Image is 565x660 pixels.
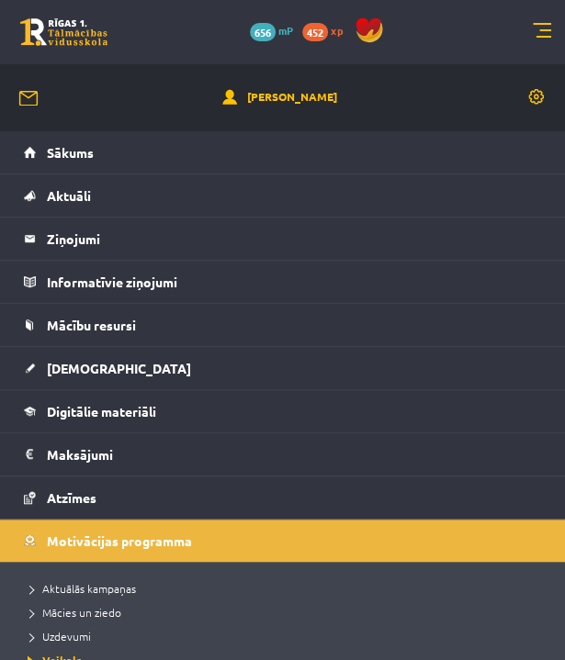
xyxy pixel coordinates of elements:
[47,261,542,303] legend: Informatīvie ziņojumi
[47,360,191,376] span: [DEMOGRAPHIC_DATA]
[278,23,293,38] span: mP
[47,403,156,419] span: Digitālie materiāli
[302,23,352,38] a: 452 xp
[47,144,94,161] span: Sākums
[24,433,542,475] a: Maksājumi
[222,88,337,107] a: [PERSON_NAME]
[24,476,542,519] a: Atzīmes
[47,317,136,333] span: Mācību resursi
[24,304,542,346] a: Mācību resursi
[302,23,328,41] span: 452
[23,580,547,597] a: Aktuālās kampaņas
[24,131,542,173] a: Sākums
[23,581,136,596] span: Aktuālās kampaņas
[331,23,343,38] span: xp
[20,18,107,46] a: Rīgas 1. Tālmācības vidusskola
[47,433,542,475] legend: Maksājumi
[47,532,192,549] span: Motivācijas programma
[23,604,547,621] a: Mācies un ziedo
[24,390,542,432] a: Digitālie materiāli
[23,605,121,620] span: Mācies un ziedo
[23,629,91,643] span: Uzdevumi
[47,187,91,204] span: Aktuāli
[23,628,547,644] a: Uzdevumi
[24,174,542,217] a: Aktuāli
[47,218,542,260] legend: Ziņojumi
[250,23,276,41] span: 656
[47,489,96,506] span: Atzīmes
[24,261,542,303] a: Informatīvie ziņojumi
[24,218,542,260] a: Ziņojumi
[24,520,542,562] a: Motivācijas programma
[24,347,542,389] a: [DEMOGRAPHIC_DATA]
